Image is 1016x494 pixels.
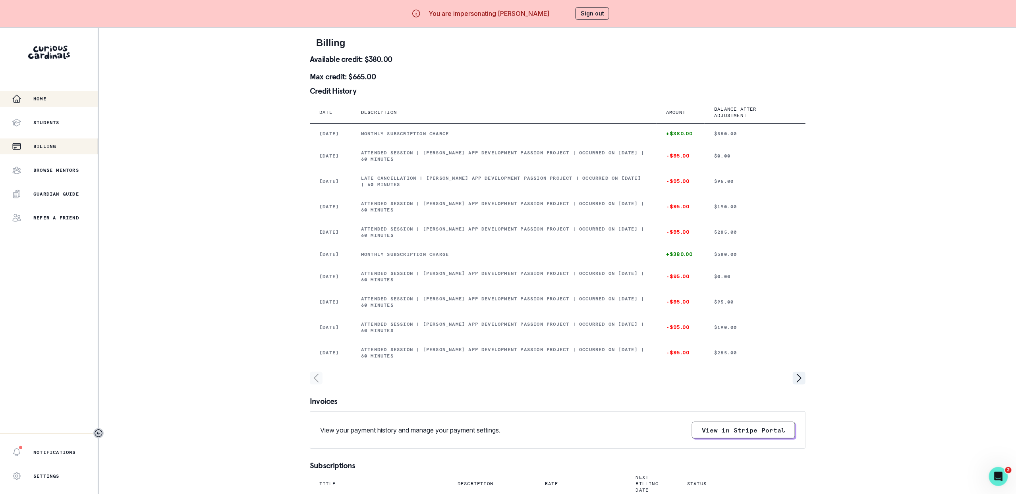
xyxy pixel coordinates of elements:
[1005,467,1012,473] span: 2
[33,473,60,479] p: Settings
[361,226,647,238] p: Attended session | [PERSON_NAME] App Development Passion Project | Occurred on [DATE] | 60 minutes
[33,449,76,456] p: Notifications
[33,167,79,173] p: Browse Mentors
[692,422,795,438] button: View in Stripe Portal
[714,106,786,119] p: Balance after adjustment
[361,175,647,188] p: Late cancellation | [PERSON_NAME] App Development Passion Project | Occurred on [DATE] | 60 minutes
[666,299,695,305] p: -$95.00
[666,324,695,331] p: -$95.00
[714,204,796,210] p: $190.00
[666,229,695,235] p: -$95.00
[33,191,79,197] p: Guardian Guide
[316,37,799,49] h2: Billing
[33,119,60,126] p: Students
[666,350,695,356] p: -$95.00
[33,215,79,221] p: Refer a friend
[319,153,342,159] p: [DATE]
[458,481,493,487] p: Description
[714,251,796,258] p: $380.00
[319,178,342,185] p: [DATE]
[310,73,805,81] p: Max credit: $665.00
[361,200,647,213] p: Attended session | [PERSON_NAME] App Development Passion Project | Occurred on [DATE] | 60 minutes
[714,153,796,159] p: $0.00
[666,273,695,280] p: -$95.00
[714,350,796,356] p: $285.00
[714,178,796,185] p: $95.00
[310,87,805,95] p: Credit History
[319,204,342,210] p: [DATE]
[33,143,56,150] p: Billing
[429,9,550,18] p: You are impersonating [PERSON_NAME]
[666,109,686,115] p: Amount
[320,425,500,435] p: View your payment history and manage your payment settings.
[361,346,647,359] p: Attended session | [PERSON_NAME] App Development Passion Project | Occurred on [DATE] | 60 minutes
[319,229,342,235] p: [DATE]
[361,251,647,258] p: Monthly subscription charge
[666,131,695,137] p: +$380.00
[636,474,659,493] p: Next Billing Date
[319,324,342,331] p: [DATE]
[666,251,695,258] p: +$380.00
[714,131,796,137] p: $380.00
[33,96,46,102] p: Home
[310,461,805,469] p: Subscriptions
[576,7,609,20] button: Sign out
[714,273,796,280] p: $0.00
[361,296,647,308] p: Attended session | [PERSON_NAME] App Development Passion Project | Occurred on [DATE] | 60 minutes
[361,321,647,334] p: Attended session | [PERSON_NAME] App Development Passion Project | Occurred on [DATE] | 60 minutes
[93,428,104,438] button: Toggle sidebar
[319,251,342,258] p: [DATE]
[666,204,695,210] p: -$95.00
[310,397,805,405] p: Invoices
[319,350,342,356] p: [DATE]
[319,131,342,137] p: [DATE]
[319,109,332,115] p: Date
[319,299,342,305] p: [DATE]
[361,270,647,283] p: Attended session | [PERSON_NAME] App Development Passion Project | Occurred on [DATE] | 60 minutes
[666,178,695,185] p: -$95.00
[714,229,796,235] p: $285.00
[666,153,695,159] p: -$95.00
[319,481,336,487] p: Title
[28,46,70,59] img: Curious Cardinals Logo
[319,273,342,280] p: [DATE]
[989,467,1008,486] iframe: Intercom live chat
[310,372,323,384] svg: page left
[310,55,805,63] p: Available credit: $380.00
[361,150,647,162] p: Attended session | [PERSON_NAME] App Development Passion Project | Occurred on [DATE] | 60 minutes
[361,131,647,137] p: Monthly subscription charge
[714,299,796,305] p: $95.00
[545,481,558,487] p: Rate
[793,372,805,384] svg: page right
[687,481,707,487] p: Status
[714,324,796,331] p: $190.00
[361,109,397,115] p: Description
